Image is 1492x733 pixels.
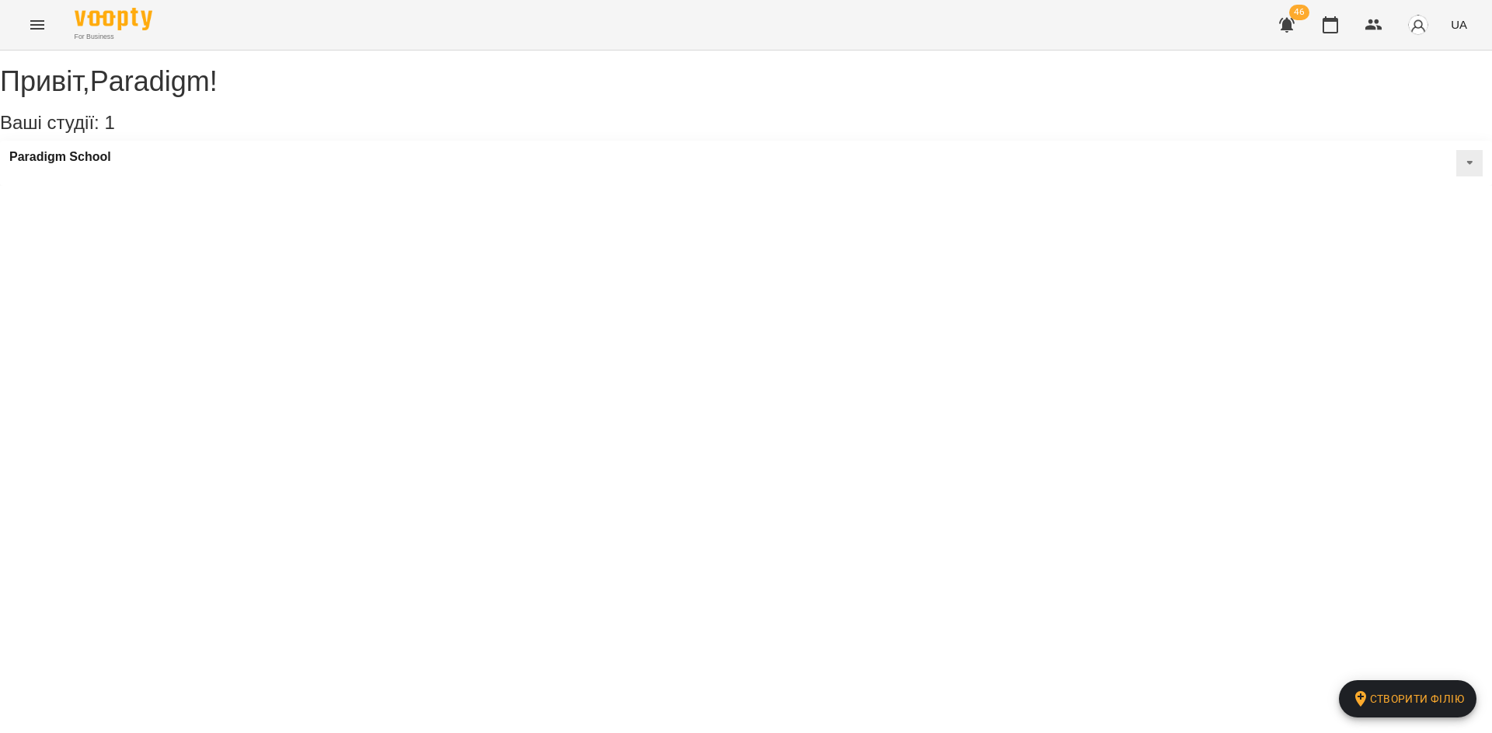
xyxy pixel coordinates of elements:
span: 1 [104,112,114,133]
button: Menu [19,6,56,44]
span: 46 [1289,5,1309,20]
span: For Business [75,32,152,42]
img: Voopty Logo [75,8,152,30]
a: Paradigm School [9,150,111,164]
button: UA [1445,10,1473,39]
img: avatar_s.png [1407,14,1429,36]
span: UA [1451,16,1467,33]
